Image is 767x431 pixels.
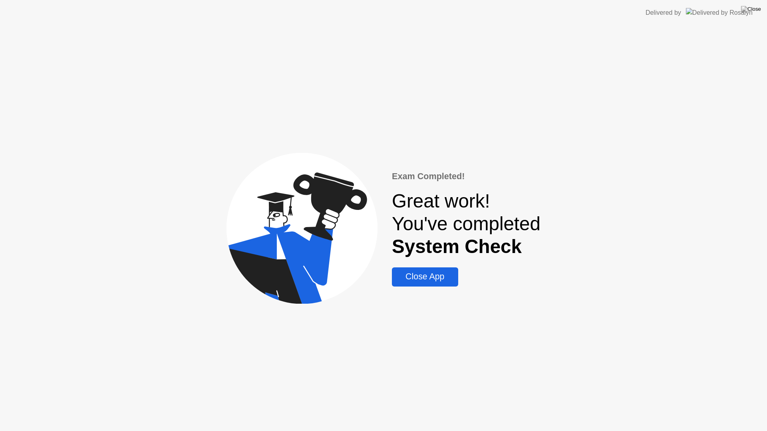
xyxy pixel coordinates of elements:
[686,8,753,17] img: Delivered by Rosalyn
[646,8,681,18] div: Delivered by
[741,6,761,12] img: Close
[394,272,455,282] div: Close App
[392,190,540,258] div: Great work! You've completed
[392,170,540,183] div: Exam Completed!
[392,236,522,257] b: System Check
[392,267,458,287] button: Close App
